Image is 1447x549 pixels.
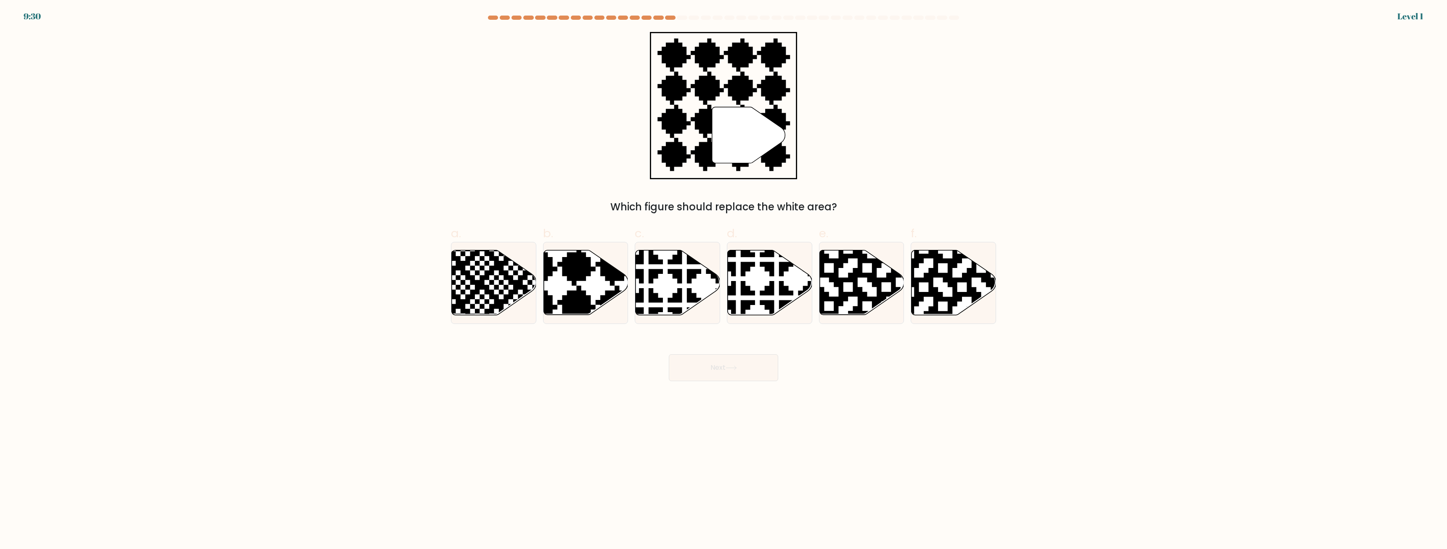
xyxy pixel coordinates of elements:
div: 9:30 [24,10,41,23]
span: f. [911,225,917,241]
span: e. [819,225,828,241]
g: " [712,107,785,163]
div: Which figure should replace the white area? [456,199,991,215]
div: Level 1 [1397,10,1423,23]
span: a. [451,225,461,241]
span: c. [635,225,644,241]
button: Next [669,354,778,381]
span: d. [727,225,737,241]
span: b. [543,225,553,241]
